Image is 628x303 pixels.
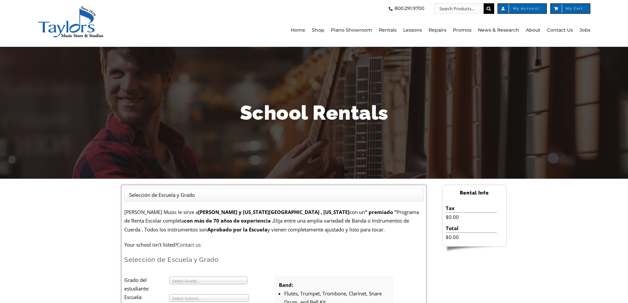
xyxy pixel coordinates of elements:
a: Home [291,14,305,47]
img: sidebar-footer.png [442,247,507,253]
span: Rentals [379,25,397,36]
a: About [526,14,540,47]
input: Search Products... [434,3,484,14]
h1: School Rentals [121,99,507,127]
h2: Selección de Escuela y Grado [124,256,424,264]
li: Total [446,224,497,233]
span: Contact Us [547,25,573,36]
li: Tax [446,204,497,213]
label: Grado del estudiante: [124,276,169,293]
a: News & Research [478,14,519,47]
a: Repairs [429,14,446,47]
a: My Cart [550,3,590,14]
span: Promos [453,25,471,36]
span: My Cart [557,7,583,10]
li: $0.00 [446,233,497,241]
li: Selección de Escuela y Grado [129,191,195,199]
span: Repairs [429,25,446,36]
span: My Account [505,7,540,10]
p: [PERSON_NAME] Music le sirve a con un Programa de Renta Escolar completa Elija entre una amplia v... [124,208,424,234]
a: My Account [497,3,547,14]
span: Select Grade... [172,277,239,285]
a: Contact us [177,241,201,248]
nav: Top Right [181,3,590,14]
strong: con más de 70 años de experiencia . [184,217,273,224]
span: Piano Showroom [331,25,372,36]
span: Shop [312,25,324,36]
a: Rentals [379,14,397,47]
span: About [526,25,540,36]
span: News & Research [478,25,519,36]
a: Contact Us [547,14,573,47]
a: Shop [312,14,324,47]
strong: Band: [279,282,293,288]
span: Lessons [403,25,422,36]
p: Your school isn't listed? [124,240,424,249]
span: Home [291,25,305,36]
h2: Rental Info [442,187,506,199]
strong: [PERSON_NAME] y [US_STATE][GEOGRAPHIC_DATA] , [US_STATE] [198,209,349,215]
a: Piano Showroom [331,14,372,47]
span: Jobs [580,25,590,36]
strong: " premiado " [365,209,397,215]
label: Escuela: [124,293,169,301]
a: Promos [453,14,471,47]
a: taylors-music-store-west-chester [38,5,104,12]
li: $0.00 [446,213,497,221]
strong: Aprobado por la Escuela [207,226,267,233]
a: 800.291.9700 [387,3,424,14]
a: Jobs [580,14,590,47]
a: Lessons [403,14,422,47]
nav: Main Menu [181,14,590,47]
input: Search [484,3,494,14]
span: Select School... [172,294,240,302]
span: 800.291.9700 [395,3,424,14]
